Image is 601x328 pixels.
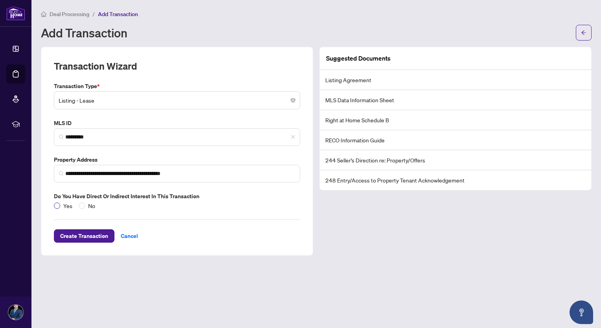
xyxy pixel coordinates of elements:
[291,135,295,139] span: close
[8,305,23,320] img: Profile Icon
[50,11,89,18] span: Deal Processing
[41,26,127,39] h1: Add Transaction
[59,135,64,139] img: search_icon
[41,11,46,17] span: home
[59,171,64,176] img: search_icon
[581,30,586,35] span: arrow-left
[54,192,300,201] label: Do you have direct or indirect interest in this transaction
[85,201,98,210] span: No
[54,229,114,243] button: Create Transaction
[326,53,391,63] article: Suggested Documents
[320,170,591,190] li: 248 Entry/Access to Property Tenant Acknowledgement
[320,130,591,150] li: RECO Information Guide
[54,155,300,164] label: Property Address
[92,9,95,18] li: /
[98,11,138,18] span: Add Transaction
[6,6,25,20] img: logo
[54,82,300,90] label: Transaction Type
[320,110,591,130] li: Right at Home Schedule B
[121,230,138,242] span: Cancel
[320,90,591,110] li: MLS Data Information Sheet
[114,229,144,243] button: Cancel
[570,300,593,324] button: Open asap
[60,230,108,242] span: Create Transaction
[54,60,137,72] h2: Transaction Wizard
[59,93,295,108] span: Listing - Lease
[320,150,591,170] li: 244 Seller’s Direction re: Property/Offers
[320,70,591,90] li: Listing Agreement
[291,98,295,103] span: close-circle
[54,119,300,127] label: MLS ID
[60,201,76,210] span: Yes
